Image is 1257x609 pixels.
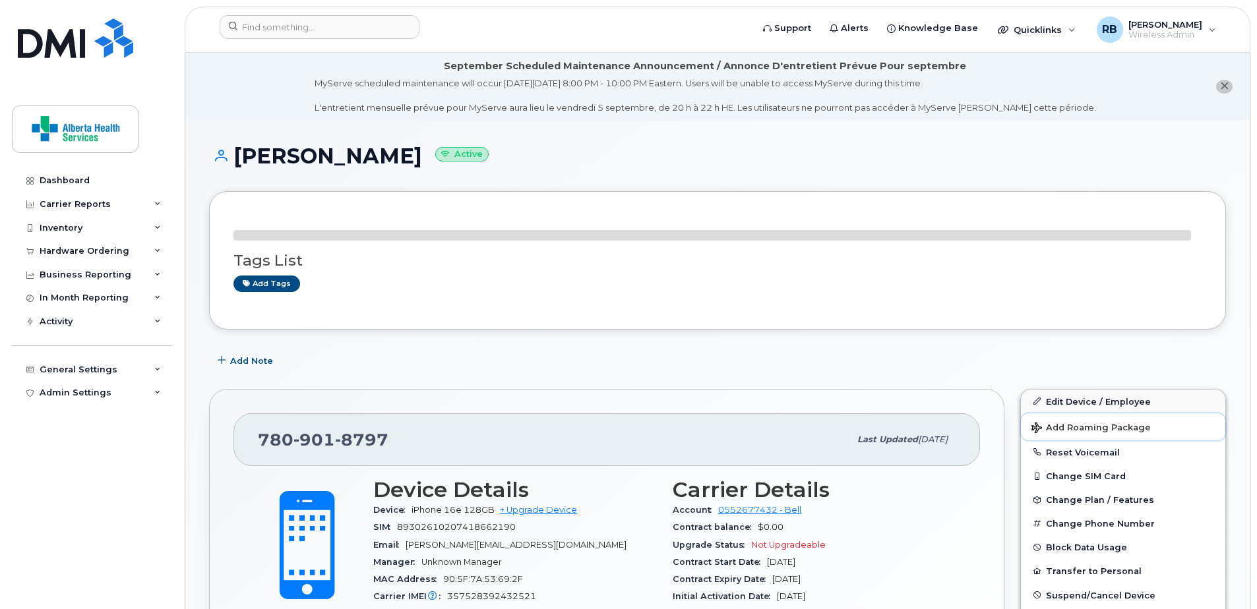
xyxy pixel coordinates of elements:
span: 901 [293,430,335,449]
h3: Device Details [373,478,657,502]
button: Add Roaming Package [1021,413,1225,440]
button: Change SIM Card [1021,464,1225,488]
button: Change Phone Number [1021,511,1225,535]
span: Contract Expiry Date [673,574,772,584]
button: Add Note [209,349,284,373]
button: Block Data Usage [1021,535,1225,559]
span: Add Roaming Package [1031,422,1151,435]
span: Change Plan / Features [1046,495,1154,505]
span: Suspend/Cancel Device [1046,590,1155,600]
span: Not Upgradeable [751,540,826,550]
span: Add Note [230,355,273,367]
span: [DATE] [777,591,805,601]
span: 89302610207418662190 [397,522,516,532]
span: SIM [373,522,397,532]
span: [DATE] [772,574,801,584]
span: 780 [258,430,388,449]
h3: Carrier Details [673,478,956,502]
a: Add tags [233,275,300,292]
button: Change Plan / Features [1021,488,1225,511]
button: Suspend/Cancel Device [1021,583,1225,607]
div: MyServe scheduled maintenance will occur [DATE][DATE] 8:00 PM - 10:00 PM Eastern. Users will be u... [315,77,1096,114]
div: September Scheduled Maintenance Announcement / Annonce D'entretient Prévue Pour septembre [444,59,966,73]
span: Unknown Manager [421,557,502,567]
span: [DATE] [918,434,948,444]
span: Email [373,540,406,550]
small: Active [435,147,489,162]
span: Carrier IMEI [373,591,447,601]
h1: [PERSON_NAME] [209,144,1226,167]
a: Edit Device / Employee [1021,390,1225,413]
span: 8797 [335,430,388,449]
span: Manager [373,557,421,567]
span: [DATE] [767,557,795,567]
span: 357528392432521 [447,591,536,601]
a: + Upgrade Device [500,505,577,515]
h3: Tags List [233,252,1202,269]
span: Last updated [857,434,918,444]
button: close notification [1216,80,1233,94]
button: Transfer to Personal [1021,559,1225,583]
span: Account [673,505,718,515]
span: Contract balance [673,522,758,532]
span: iPhone 16e 128GB [412,505,495,515]
span: Upgrade Status [673,540,751,550]
a: 0552677432 - Bell [718,505,801,515]
span: Device [373,505,412,515]
span: Contract Start Date [673,557,767,567]
span: 90:5F:7A:53:69:2F [443,574,523,584]
span: MAC Address [373,574,443,584]
span: [PERSON_NAME][EMAIL_ADDRESS][DOMAIN_NAME] [406,540,627,550]
span: $0.00 [758,522,783,532]
span: Initial Activation Date [673,591,777,601]
button: Reset Voicemail [1021,440,1225,464]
